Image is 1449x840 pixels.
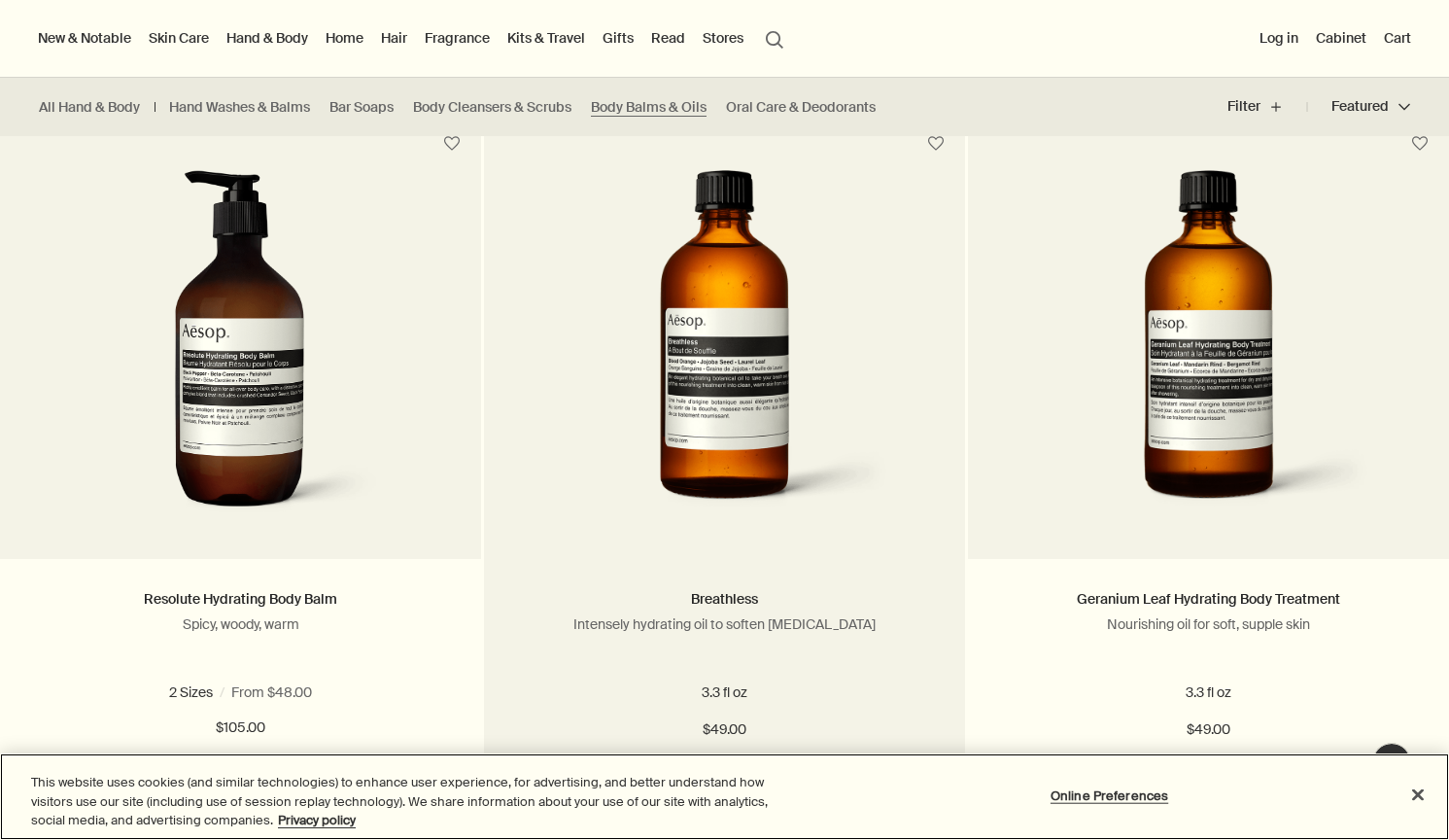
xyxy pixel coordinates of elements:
[1032,170,1386,530] img: Geranium Leaf Hydrating Body Treatment in amber glass bottle
[31,773,797,830] div: This website uses cookies (and similar technologies) to enhance user experience, for advertising,...
[503,25,589,51] a: Kits & Travel
[484,170,965,559] a: Breathless in amber glass bottle
[1312,25,1370,51] a: Cabinet
[216,717,265,740] span: $105.00
[145,25,213,51] a: Skin Care
[144,590,337,608] a: Resolute Hydrating Body Balm
[278,812,356,828] a: More information about your privacy, opens in a new tab
[434,126,469,161] button: Save to cabinet
[29,615,452,633] p: Spicy, woody, warm
[377,25,411,51] a: Hair
[1402,126,1437,161] button: Save to cabinet
[413,98,571,117] a: Body Cleansers & Scrubs
[726,98,876,117] a: Oral Care & Deodorants
[421,25,494,51] a: Fragrance
[1307,84,1410,130] button: Featured
[599,25,638,51] a: Gifts
[329,98,394,117] a: Bar Soaps
[1049,776,1170,815] button: Online Preferences, Opens the preference center dialog
[180,683,230,701] span: 16.7 oz
[548,170,902,530] img: Breathless in amber glass bottle
[1372,743,1411,782] button: Live Assistance
[39,98,140,117] a: All Hand & Body
[968,170,1449,559] a: Geranium Leaf Hydrating Body Treatment in amber glass bottle
[223,25,312,51] a: Hand & Body
[1227,84,1307,130] button: Filter
[34,25,135,51] button: New & Notable
[647,25,689,51] a: Read
[267,683,314,701] span: 3.4 oz
[757,19,792,56] button: Open search
[997,615,1420,633] p: Nourishing oil for soft, supple skin
[703,718,746,742] span: $49.00
[1380,25,1415,51] button: Cart
[699,25,747,51] button: Stores
[691,590,758,608] a: Breathless
[1077,590,1340,608] a: Geranium Leaf Hydrating Body Treatment
[95,170,386,530] img: Resolute Hydrating Body Balm with pump
[1187,718,1230,742] span: $49.00
[1397,773,1439,816] button: Close
[591,98,707,117] a: Body Balms & Oils
[322,25,367,51] a: Home
[918,126,953,161] button: Save to cabinet
[513,615,936,633] p: Intensely hydrating oil to soften [MEDICAL_DATA]
[169,98,310,117] a: Hand Washes & Balms
[1256,25,1302,51] button: Log in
